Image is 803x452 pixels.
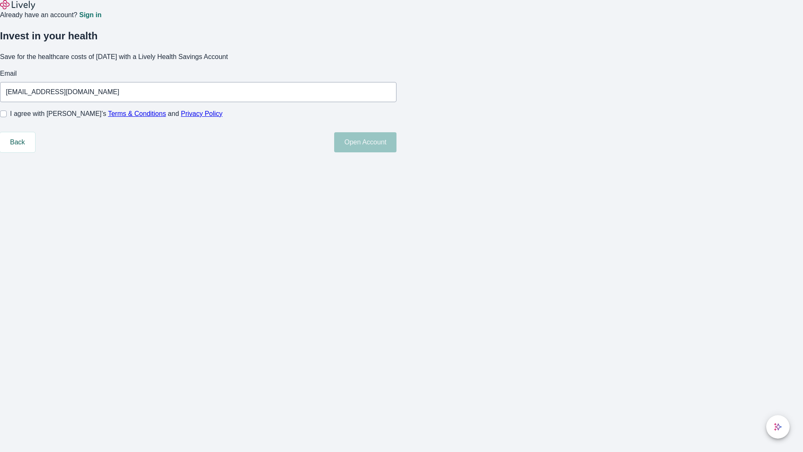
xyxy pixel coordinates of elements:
svg: Lively AI Assistant [774,423,782,431]
a: Privacy Policy [181,110,223,117]
a: Terms & Conditions [108,110,166,117]
button: chat [766,415,790,439]
a: Sign in [79,12,101,18]
span: I agree with [PERSON_NAME]’s and [10,109,222,119]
